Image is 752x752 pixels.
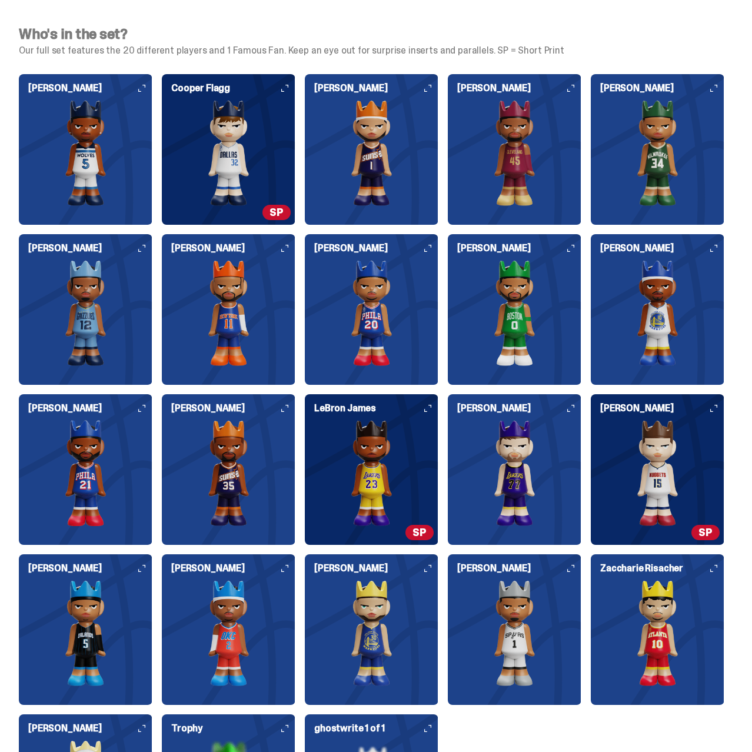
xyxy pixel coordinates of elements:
img: card image [448,100,581,206]
h6: Zaccharie Risacher [600,564,724,573]
h6: [PERSON_NAME] [314,564,438,573]
h6: [PERSON_NAME] [600,244,724,253]
h6: [PERSON_NAME] [28,244,152,253]
img: card image [162,420,295,526]
img: card image [162,260,295,366]
img: card image [448,260,581,366]
h6: [PERSON_NAME] [171,404,295,413]
img: card image [19,580,152,686]
img: card image [305,260,438,366]
img: card image [591,420,724,526]
h6: [PERSON_NAME] [600,404,724,413]
h6: Trophy [171,724,295,733]
img: card image [19,420,152,526]
h6: [PERSON_NAME] [28,404,152,413]
img: card image [19,100,152,206]
h6: [PERSON_NAME] [314,244,438,253]
h6: [PERSON_NAME] [171,244,295,253]
h6: [PERSON_NAME] [457,564,581,573]
span: SP [405,525,434,540]
img: card image [305,420,438,526]
h6: [PERSON_NAME] [28,724,152,733]
h6: [PERSON_NAME] [600,84,724,93]
img: card image [448,420,581,526]
img: card image [591,260,724,366]
img: card image [19,260,152,366]
h6: [PERSON_NAME] [28,564,152,573]
h6: ghostwrite 1 of 1 [314,724,438,733]
h6: [PERSON_NAME] [28,84,152,93]
img: card image [591,100,724,206]
h6: LeBron James [314,404,438,413]
h6: [PERSON_NAME] [457,84,581,93]
span: SP [691,525,720,540]
img: card image [305,580,438,686]
h6: [PERSON_NAME] [457,244,581,253]
img: card image [305,100,438,206]
h6: [PERSON_NAME] [457,404,581,413]
img: card image [591,580,724,686]
img: card image [162,580,295,686]
span: SP [262,205,291,220]
img: card image [448,580,581,686]
h6: [PERSON_NAME] [171,564,295,573]
h6: [PERSON_NAME] [314,84,438,93]
p: Our full set features the 20 different players and 1 Famous Fan. Keep an eye out for surprise ins... [19,46,724,55]
h6: Cooper Flagg [171,84,295,93]
h4: Who's in the set? [19,27,724,41]
img: card image [162,100,295,206]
